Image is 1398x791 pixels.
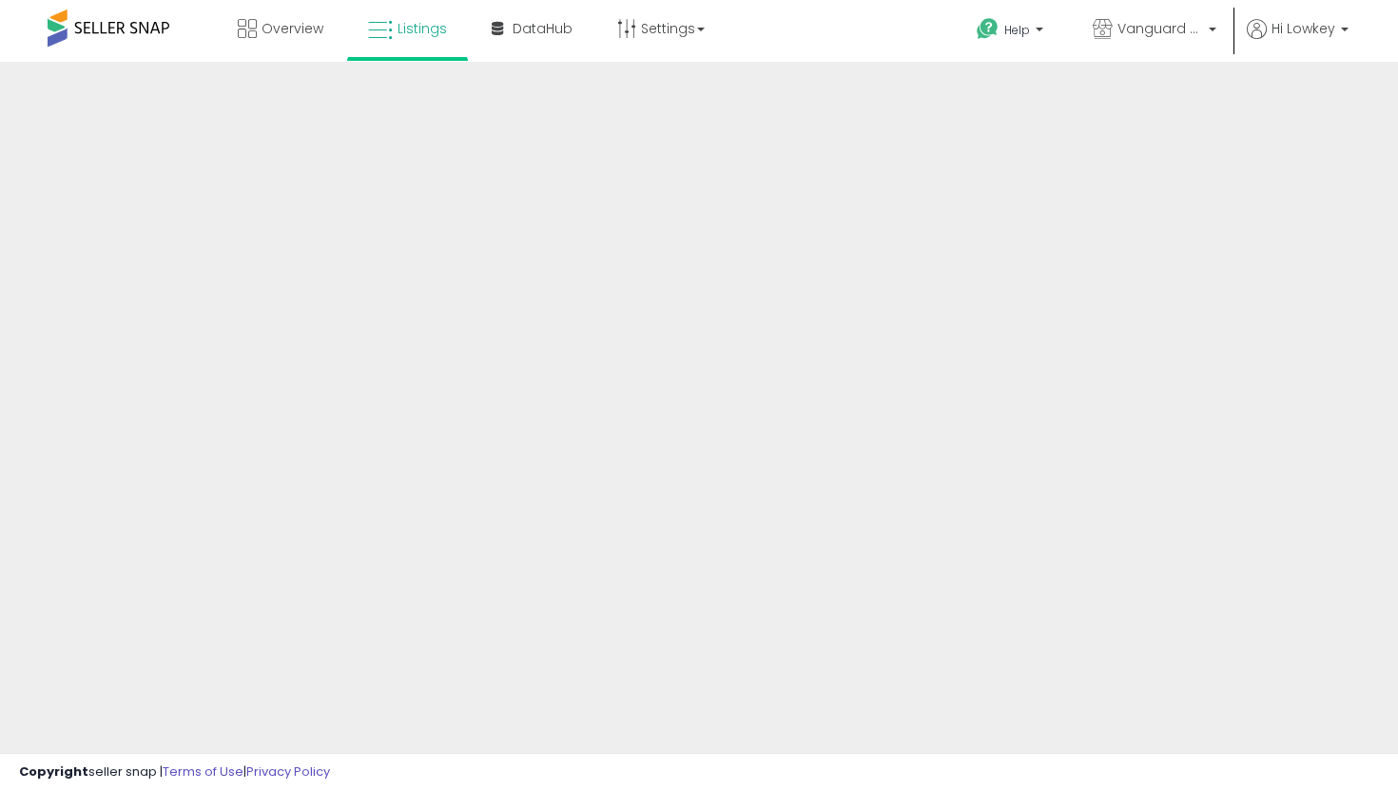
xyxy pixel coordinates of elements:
[513,19,573,38] span: DataHub
[1004,22,1030,38] span: Help
[19,763,330,781] div: seller snap | |
[1117,19,1203,38] span: Vanguard Systems Shop
[398,19,447,38] span: Listings
[961,3,1062,62] a: Help
[1272,19,1335,38] span: Hi Lowkey
[19,762,88,781] strong: Copyright
[163,762,243,781] a: Terms of Use
[1247,19,1349,62] a: Hi Lowkey
[262,19,323,38] span: Overview
[976,17,1000,41] i: Get Help
[246,762,330,781] a: Privacy Policy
